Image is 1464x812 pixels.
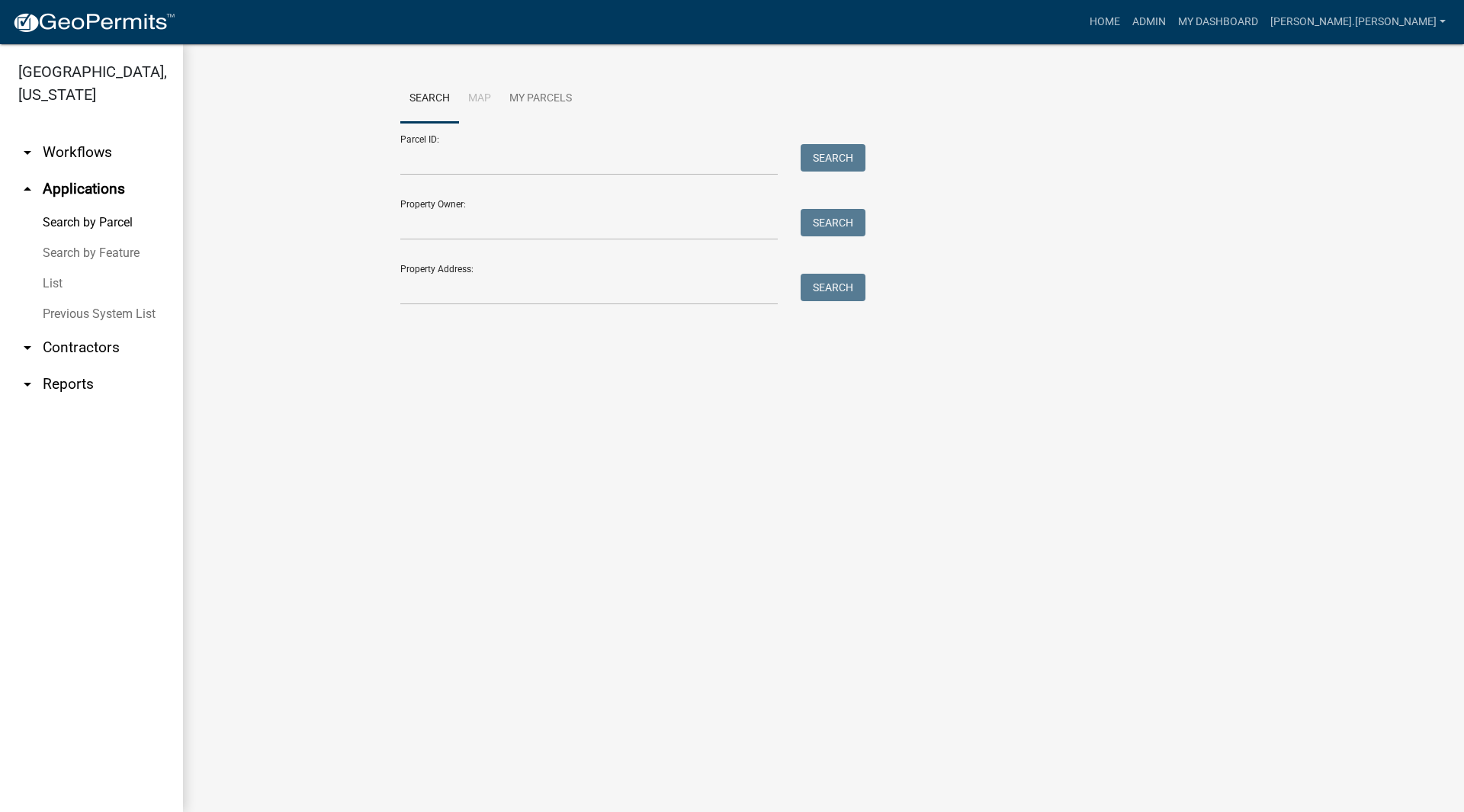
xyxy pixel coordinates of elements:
a: Admin [1126,8,1172,37]
a: [PERSON_NAME].[PERSON_NAME] [1264,8,1452,37]
button: Search [801,209,865,236]
button: Search [801,144,865,172]
a: Home [1084,8,1126,37]
i: arrow_drop_up [18,180,37,198]
a: My Dashboard [1172,8,1264,37]
i: arrow_drop_down [18,375,37,393]
i: arrow_drop_down [18,143,37,162]
i: arrow_drop_down [18,339,37,357]
a: My Parcels [500,75,581,124]
button: Search [801,274,865,301]
a: Search [400,75,459,124]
